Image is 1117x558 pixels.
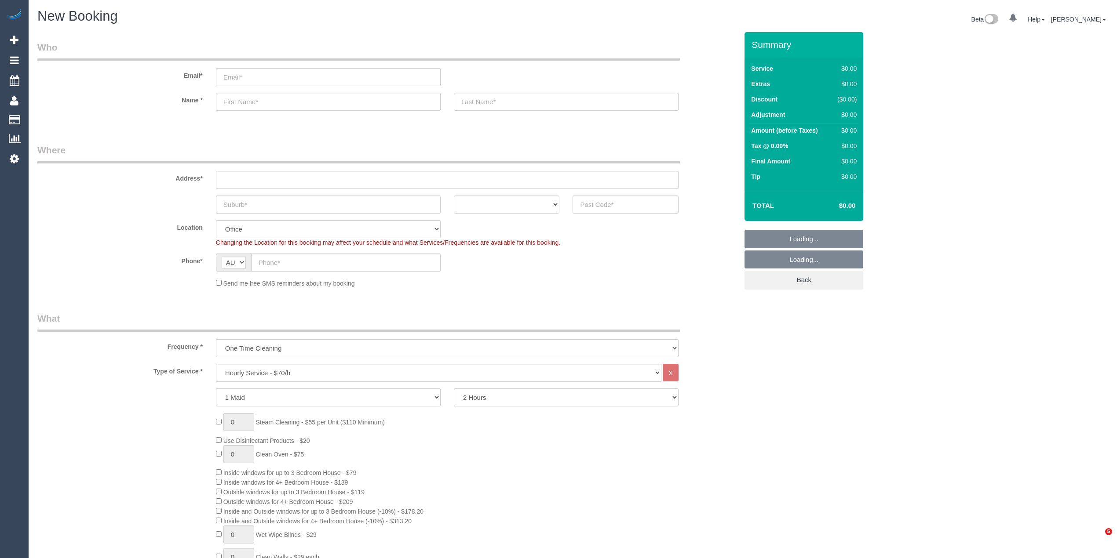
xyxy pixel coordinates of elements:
[223,489,365,496] span: Outside windows for up to 3 Bedroom House - $119
[37,144,680,163] legend: Where
[752,40,859,50] h3: Summary
[31,364,209,376] label: Type of Service *
[216,239,560,246] span: Changing the Location for this booking may affect your schedule and what Services/Frequencies are...
[31,220,209,232] label: Location
[833,141,857,150] div: $0.00
[37,312,680,332] legend: What
[256,419,385,426] span: Steam Cleaning - $55 per Unit ($110 Minimum)
[751,95,778,104] label: Discount
[256,451,304,458] span: Clean Oven - $75
[751,126,818,135] label: Amount (before Taxes)
[454,93,679,111] input: Last Name*
[833,172,857,181] div: $0.00
[752,202,774,209] strong: Total
[37,41,680,61] legend: Who
[751,172,760,181] label: Tip
[256,531,317,538] span: Wet Wipe Blinds - $29
[31,254,209,265] label: Phone*
[1105,528,1112,535] span: 5
[223,437,310,444] span: Use Disinfectant Products - $20
[1087,528,1108,549] iframe: Intercom live chat
[31,339,209,351] label: Frequency *
[833,80,857,88] div: $0.00
[833,110,857,119] div: $0.00
[833,95,857,104] div: ($0.00)
[5,9,23,21] img: Automaid Logo
[751,141,788,150] label: Tax @ 0.00%
[573,196,679,214] input: Post Code*
[216,196,441,214] input: Suburb*
[31,93,209,105] label: Name *
[751,110,785,119] label: Adjustment
[751,157,790,166] label: Final Amount
[31,68,209,80] label: Email*
[745,271,863,289] a: Back
[223,508,423,515] span: Inside and Outside windows for up to 3 Bedroom House (-10%) - $178.20
[223,469,357,476] span: Inside windows for up to 3 Bedroom House - $79
[751,64,773,73] label: Service
[37,8,118,24] span: New Booking
[1051,16,1106,23] a: [PERSON_NAME]
[223,479,348,486] span: Inside windows for 4+ Bedroom House - $139
[751,80,770,88] label: Extras
[833,64,857,73] div: $0.00
[251,254,441,272] input: Phone*
[223,498,353,505] span: Outside windows for 4+ Bedroom House - $209
[223,280,355,287] span: Send me free SMS reminders about my booking
[833,157,857,166] div: $0.00
[813,202,855,210] h4: $0.00
[833,126,857,135] div: $0.00
[971,16,999,23] a: Beta
[984,14,998,25] img: New interface
[216,68,441,86] input: Email*
[31,171,209,183] label: Address*
[1028,16,1045,23] a: Help
[216,93,441,111] input: First Name*
[223,518,412,525] span: Inside and Outside windows for 4+ Bedroom House (-10%) - $313.20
